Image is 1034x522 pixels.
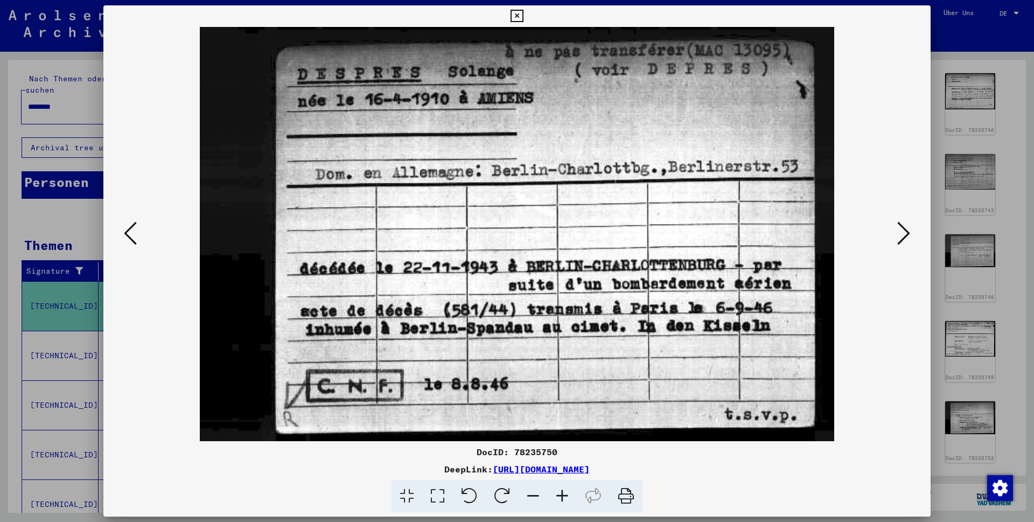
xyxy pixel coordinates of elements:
img: Zustimmung ändern [987,475,1013,501]
img: 001.jpg [140,27,894,441]
div: DeepLink: [103,463,931,476]
div: Zustimmung ändern [987,475,1012,500]
div: DocID: 78235750 [103,446,931,458]
a: [URL][DOMAIN_NAME] [493,464,590,475]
